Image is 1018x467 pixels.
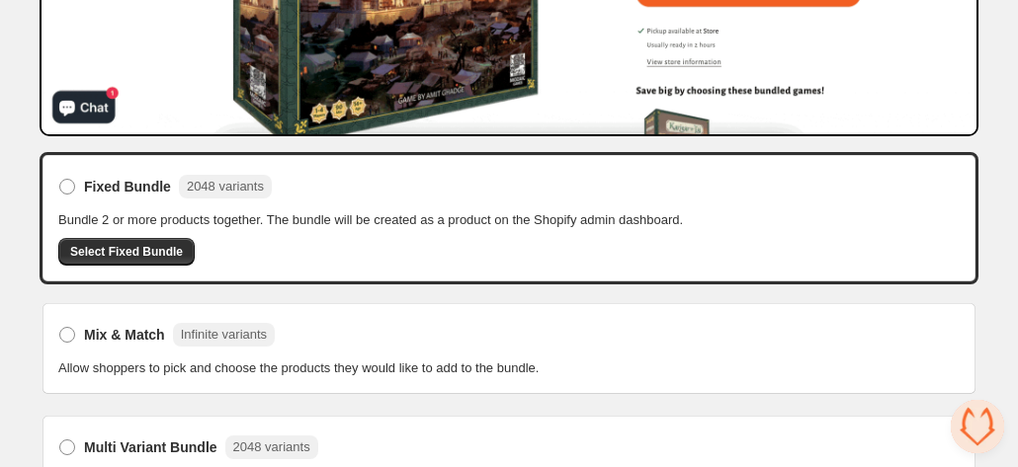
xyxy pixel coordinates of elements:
span: 2048 variants [233,439,310,454]
span: Allow shoppers to pick and choose the products they would like to add to the bundle. [58,358,539,378]
div: Open chat [951,400,1004,453]
span: Infinite variants [181,327,267,342]
span: Bundle 2 or more products together. The bundle will be created as a product on the Shopify admin ... [58,210,683,230]
span: Fixed Bundle [84,177,171,196]
span: Select Fixed Bundle [70,244,183,260]
span: 2048 variants [187,179,264,194]
span: Multi Variant Bundle [84,437,217,457]
span: Mix & Match [84,325,165,345]
button: Select Fixed Bundle [58,238,195,266]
